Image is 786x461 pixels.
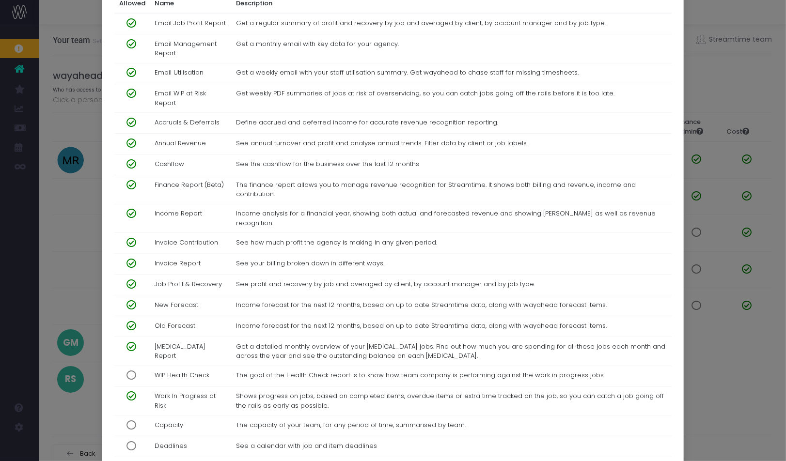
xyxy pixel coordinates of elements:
td: Get a regular summary of profit and recovery by job and averaged by client, by account manager an... [231,13,672,34]
td: Get a detailed monthly overview of your [MEDICAL_DATA] jobs. Find out how much you are spending f... [231,337,672,366]
td: Deadlines [150,436,232,457]
td: Income forecast for the next 12 months, based on up to date Streamtime data, along with wayahead ... [231,295,672,316]
td: Annual Revenue [150,134,232,154]
td: Get weekly PDF summaries of jobs at risk of overservicing, so you can catch jobs going off the ra... [231,84,672,113]
td: Income analysis for a financial year, showing both actual and forecasted revenue and showing [PER... [231,204,672,233]
td: Capacity [150,415,232,436]
td: See how much profit the agency is making in any given period. [231,233,672,254]
td: Income Report [150,204,232,233]
td: Invoice Report [150,254,232,275]
td: Shows progress on jobs, based on completed items, overdue items or extra time tracked on the job,... [231,386,672,415]
td: Old Forecast [150,316,232,337]
td: WIP Health Check [150,366,232,386]
td: Email Utilisation [150,63,232,84]
td: Job Profit & Recovery [150,275,232,295]
td: The capacity of your team, for any period of time, summarised by team. [231,415,672,436]
td: [MEDICAL_DATA] Report [150,337,232,366]
td: See profit and recovery by job and averaged by client, by account manager and by job type. [231,275,672,295]
td: Cashflow [150,154,232,175]
td: The goal of the Health Check report is to know how team company is performing against the work in... [231,366,672,386]
td: Work In Progress at Risk [150,386,232,415]
td: Define accrued and deferred income for accurate revenue recognition reporting. [231,113,672,134]
td: Income forecast for the next 12 months, based on up to date Streamtime data, along with wayahead ... [231,316,672,337]
td: The finance report allows you to manage revenue recognition for Streamtime. It shows both billing... [231,175,672,204]
td: Email Management Report [150,34,232,63]
td: Get a weekly email with your staff utilisation summary. Get wayahead to chase staff for missing t... [231,63,672,84]
td: New Forecast [150,295,232,316]
td: Email WIP at Risk Report [150,84,232,113]
td: See annual turnover and profit and analyse annual trends. Filter data by client or job labels. [231,134,672,154]
td: See the cashflow for the business over the last 12 months [231,154,672,175]
td: See a calendar with job and item deadlines [231,436,672,457]
td: Accruals & Deferrals [150,113,232,134]
td: See your billing broken down in different ways. [231,254,672,275]
td: Finance Report (Beta) [150,175,232,204]
td: Invoice Contribution [150,233,232,254]
td: Get a monthly email with key data for your agency. [231,34,672,63]
td: Email Job Profit Report [150,13,232,34]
